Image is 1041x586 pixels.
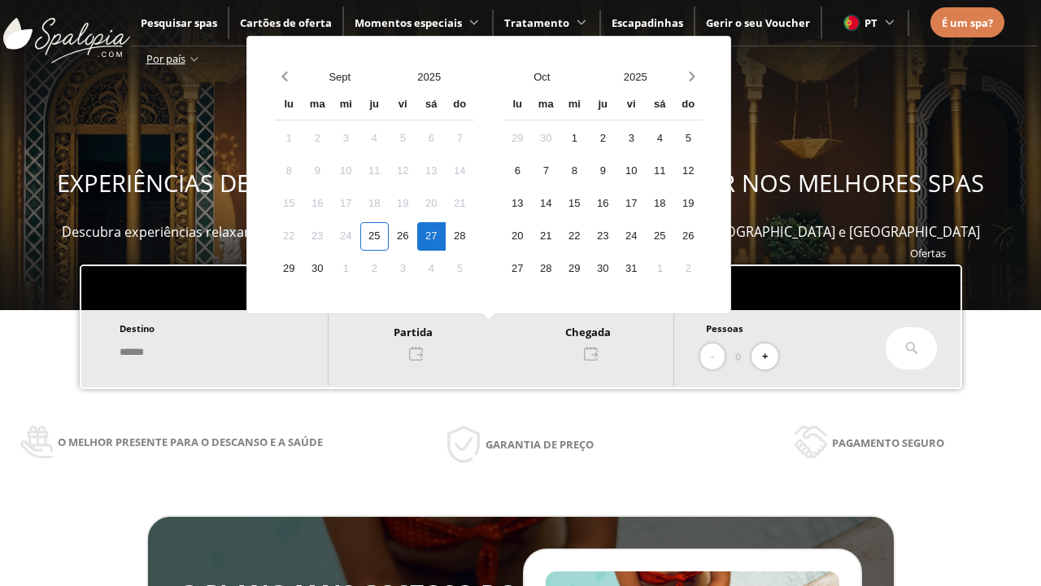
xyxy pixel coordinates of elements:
[275,255,303,283] div: 29
[617,125,646,153] div: 3
[275,125,303,153] div: 1
[417,91,446,120] div: sá
[674,157,703,186] div: 12
[674,190,703,218] div: 19
[360,157,389,186] div: 11
[682,63,703,91] button: Next month
[275,222,303,251] div: 22
[417,157,446,186] div: 13
[560,255,589,283] div: 29
[532,157,560,186] div: 7
[446,190,474,218] div: 21
[389,190,417,218] div: 19
[446,157,474,186] div: 14
[389,157,417,186] div: 12
[332,125,360,153] div: 3
[646,190,674,218] div: 18
[120,322,155,335] span: Destino
[674,91,703,120] div: do
[674,255,703,283] div: 2
[589,91,617,120] div: ju
[589,125,617,153] div: 2
[389,125,417,153] div: 5
[3,2,130,63] img: ImgLogoSpalopia.BvClDcEz.svg
[417,190,446,218] div: 20
[617,91,646,120] div: vi
[532,125,560,153] div: 30
[303,222,332,251] div: 23
[532,222,560,251] div: 21
[332,91,360,120] div: mi
[646,91,674,120] div: sá
[942,15,993,30] span: É um spa?
[303,255,332,283] div: 30
[446,255,474,283] div: 5
[389,255,417,283] div: 3
[385,63,474,91] button: Open years overlay
[275,125,474,283] div: Calendar days
[360,222,389,251] div: 25
[503,255,532,283] div: 27
[735,348,741,365] span: 0
[503,125,532,153] div: 29
[446,222,474,251] div: 28
[332,190,360,218] div: 17
[832,434,944,452] span: Pagamento seguro
[62,223,980,241] span: Descubra experiências relaxantes, desfrute e ofereça momentos de bem-estar em mais de 400 spas em...
[942,14,993,32] a: É um spa?
[275,91,303,120] div: lu
[495,63,589,91] button: Open months overlay
[910,246,946,260] a: Ofertas
[503,222,532,251] div: 20
[532,91,560,120] div: ma
[360,190,389,218] div: 18
[560,125,589,153] div: 1
[617,222,646,251] div: 24
[275,63,295,91] button: Previous month
[295,63,385,91] button: Open months overlay
[532,190,560,218] div: 14
[617,190,646,218] div: 17
[332,255,360,283] div: 1
[700,343,725,370] button: -
[389,222,417,251] div: 26
[612,15,683,30] a: Escapadinhas
[589,157,617,186] div: 9
[674,222,703,251] div: 26
[389,91,417,120] div: vi
[646,157,674,186] div: 11
[532,255,560,283] div: 28
[58,433,323,451] span: O melhor presente para o descanso e a saúde
[417,222,446,251] div: 27
[417,255,446,283] div: 4
[146,51,185,66] span: Por país
[240,15,332,30] a: Cartões de oferta
[589,63,682,91] button: Open years overlay
[303,190,332,218] div: 16
[275,190,303,218] div: 15
[503,91,703,283] div: Calendar wrapper
[751,343,778,370] button: +
[617,255,646,283] div: 31
[486,435,594,453] span: Garantia de preço
[303,91,332,120] div: ma
[332,157,360,186] div: 10
[646,255,674,283] div: 1
[332,222,360,251] div: 24
[360,255,389,283] div: 2
[417,125,446,153] div: 6
[503,125,703,283] div: Calendar days
[706,322,743,335] span: Pessoas
[503,91,532,120] div: lu
[57,167,984,199] span: EXPERIÊNCIAS DE BEM-ESTAR PARA OFERECER E APROVEITAR NOS MELHORES SPAS
[646,125,674,153] div: 4
[560,222,589,251] div: 22
[589,190,617,218] div: 16
[303,125,332,153] div: 2
[275,91,474,283] div: Calendar wrapper
[560,91,589,120] div: mi
[706,15,810,30] span: Gerir o seu Voucher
